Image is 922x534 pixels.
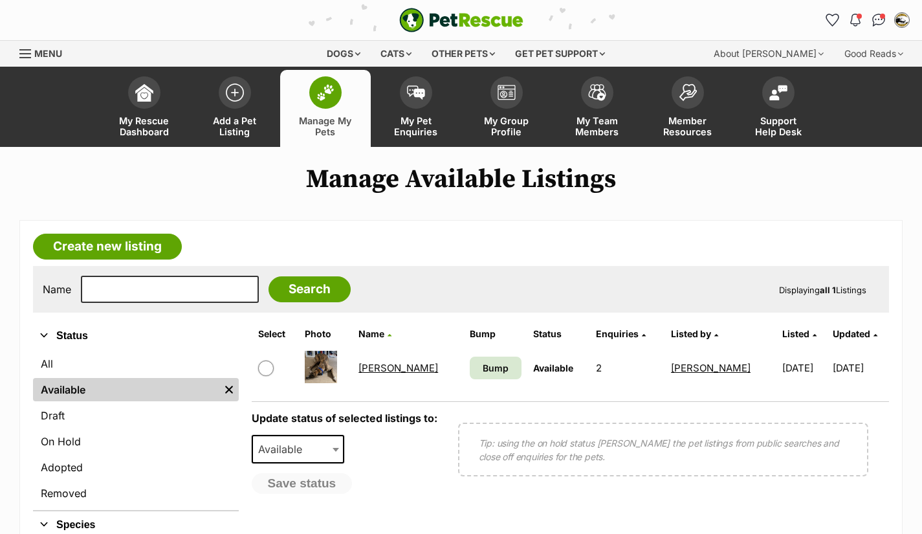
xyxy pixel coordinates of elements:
span: Member Resources [659,115,717,137]
div: Cats [371,41,421,67]
div: Other pets [423,41,504,67]
a: Favourites [822,10,842,30]
label: Name [43,284,71,295]
button: My account [892,10,912,30]
span: My Rescue Dashboard [115,115,173,137]
td: 2 [591,346,664,390]
span: Available [253,440,315,458]
span: My Group Profile [477,115,536,137]
button: Status [33,328,239,344]
div: Good Reads [835,41,912,67]
th: Select [253,324,299,344]
img: team-members-icon-5396bd8760b3fe7c0b43da4ab00e1e3bb1a5d9ba89233759b79545d2d3fc5d0d.svg [588,84,606,101]
span: Displaying Listings [779,285,866,295]
a: Bump [470,357,521,379]
th: Bump [465,324,526,344]
button: Notifications [845,10,866,30]
a: Menu [19,41,71,64]
span: Available [252,435,345,463]
th: Photo [300,324,352,344]
span: Available [533,362,573,373]
a: Listed [782,328,817,339]
span: Support Help Desk [749,115,807,137]
div: Get pet support [506,41,614,67]
a: Adopted [33,456,239,479]
img: notifications-46538b983faf8c2785f20acdc204bb7945ddae34d4c08c2a6579f10ce5e182be.svg [850,14,861,27]
strong: all 1 [820,285,836,295]
a: Listed by [671,328,718,339]
td: [DATE] [833,346,888,390]
span: Menu [34,48,62,59]
a: All [33,352,239,375]
span: My Pet Enquiries [387,115,445,137]
span: My Team Members [568,115,626,137]
a: On Hold [33,430,239,453]
a: Conversations [868,10,889,30]
input: Search [269,276,351,302]
a: Member Resources [642,70,733,147]
a: My Pet Enquiries [371,70,461,147]
a: Updated [833,328,877,339]
img: group-profile-icon-3fa3cf56718a62981997c0bc7e787c4b2cf8bcc04b72c1350f741eb67cf2f40e.svg [498,85,516,100]
p: Tip: using the on hold status [PERSON_NAME] the pet listings from public searches and close off e... [479,436,848,463]
img: member-resources-icon-8e73f808a243e03378d46382f2149f9095a855e16c252ad45f914b54edf8863c.svg [679,83,697,101]
a: Add a Pet Listing [190,70,280,147]
label: Update status of selected listings to: [252,412,437,425]
a: My Group Profile [461,70,552,147]
ul: Account quick links [822,10,912,30]
span: Add a Pet Listing [206,115,264,137]
a: Enquiries [596,328,646,339]
a: PetRescue [399,8,523,32]
a: Draft [33,404,239,427]
a: [PERSON_NAME] [358,362,438,374]
a: Removed [33,482,239,505]
button: Save status [252,473,353,494]
div: Status [33,350,239,510]
button: Species [33,517,239,533]
a: Name [358,328,391,339]
img: logo-e224e6f780fb5917bec1dbf3a21bbac754714ae5b6737aabdf751b685950b380.svg [399,8,523,32]
div: Dogs [318,41,369,67]
img: Sophie Beard profile pic [895,14,908,27]
td: [DATE] [777,346,831,390]
span: Manage My Pets [296,115,355,137]
a: [PERSON_NAME] [671,362,751,374]
a: Create new listing [33,234,182,260]
span: Updated [833,328,870,339]
img: help-desk-icon-fdf02630f3aa405de69fd3d07c3f3aa587a6932b1a1747fa1d2bba05be0121f9.svg [769,85,787,100]
span: Listed [782,328,809,339]
img: chat-41dd97257d64d25036548639549fe6c8038ab92f7586957e7f3b1b290dea8141.svg [872,14,886,27]
img: add-pet-listing-icon-0afa8454b4691262ce3f59096e99ab1cd57d4a30225e0717b998d2c9b9846f56.svg [226,83,244,102]
th: Status [528,324,589,344]
span: translation missing: en.admin.listings.index.attributes.enquiries [596,328,639,339]
img: pet-enquiries-icon-7e3ad2cf08bfb03b45e93fb7055b45f3efa6380592205ae92323e6603595dc1f.svg [407,85,425,100]
div: About [PERSON_NAME] [705,41,833,67]
a: My Team Members [552,70,642,147]
span: Name [358,328,384,339]
a: Remove filter [219,378,239,401]
span: Bump [483,361,509,375]
span: Listed by [671,328,711,339]
img: dashboard-icon-eb2f2d2d3e046f16d808141f083e7271f6b2e854fb5c12c21221c1fb7104beca.svg [135,83,153,102]
a: My Rescue Dashboard [99,70,190,147]
img: manage-my-pets-icon-02211641906a0b7f246fdf0571729dbe1e7629f14944591b6c1af311fb30b64b.svg [316,84,335,101]
a: Support Help Desk [733,70,824,147]
a: Manage My Pets [280,70,371,147]
a: Available [33,378,219,401]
